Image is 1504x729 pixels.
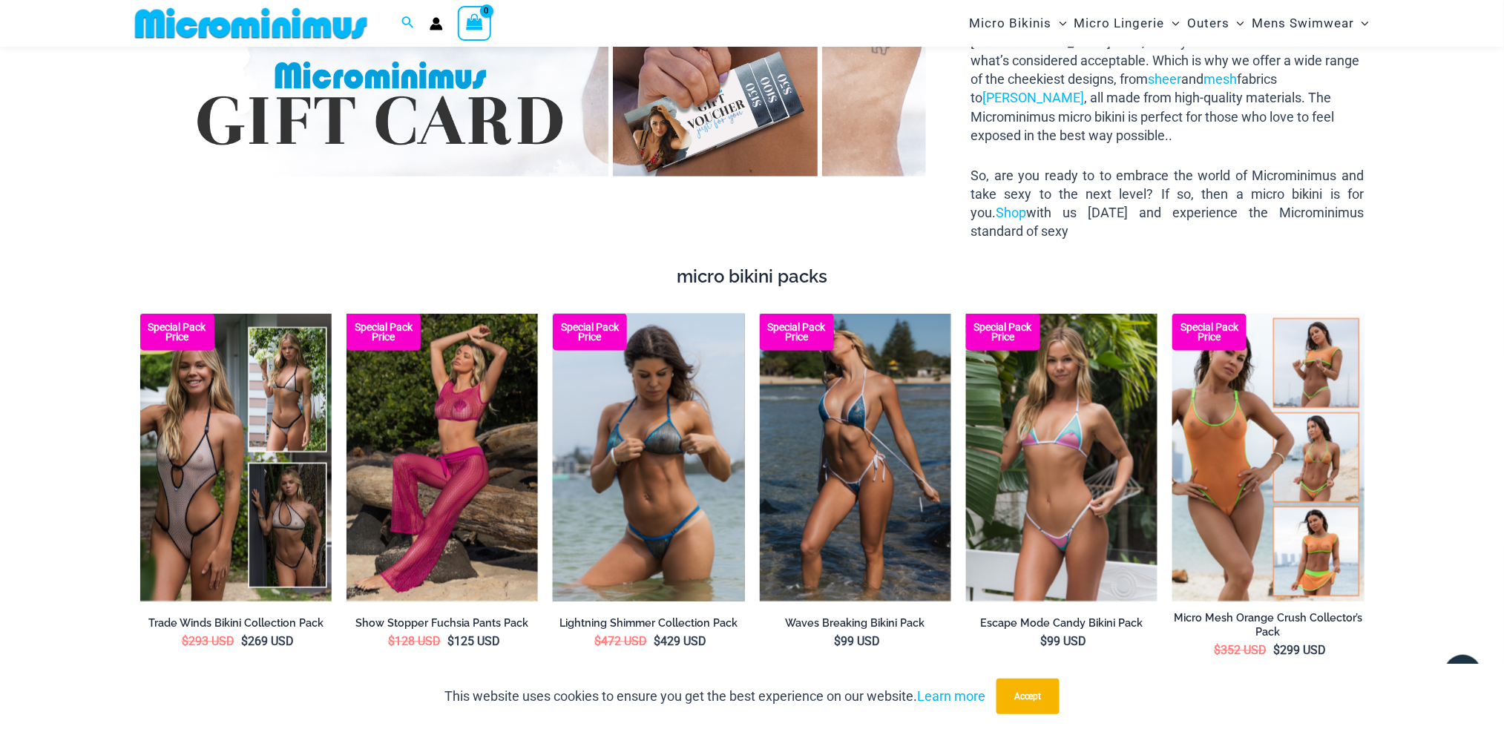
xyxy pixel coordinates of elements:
[553,314,744,601] img: Lightning Shimmer Ocean Shimmer 317 Tri Top 469 Thong 08
[447,635,454,649] span: $
[347,314,538,601] a: Show Stopper Fuchsia 366 Top 5007 pants 05v2 Show Stopper Fuchsia 366 Top 5007 pants 04Show Stopp...
[129,7,373,40] img: MM SHOP LOGO FLAT
[140,323,214,342] b: Special Pack Price
[1248,4,1373,42] a: Mens SwimwearMenu ToggleMenu Toggle
[553,323,627,342] b: Special Pack Price
[388,635,395,649] span: $
[1040,635,1047,649] span: $
[1273,644,1326,658] bdi: 299 USD
[140,266,1365,288] h4: micro bikini packs
[1040,635,1086,649] bdi: 99 USD
[1203,71,1237,87] a: mesh
[966,4,1071,42] a: Micro BikinisMenu ToggleMenu Toggle
[388,635,441,649] bdi: 128 USD
[182,635,234,649] bdi: 293 USD
[140,314,332,601] img: Collection Pack (1)
[1354,4,1369,42] span: Menu Toggle
[654,635,706,649] bdi: 429 USD
[966,314,1157,601] a: Escape Mode Candy 3151 Top 4151 Bottom 02 Escape Mode Candy 3151 Top 4151 Bottom 04Escape Mode Ca...
[1071,4,1183,42] a: Micro LingerieMenu ToggleMenu Toggle
[241,635,248,649] span: $
[182,635,188,649] span: $
[1183,4,1248,42] a: OutersMenu ToggleMenu Toggle
[1273,644,1280,658] span: $
[654,635,660,649] span: $
[1074,4,1165,42] span: Micro Lingerie
[1172,612,1364,639] a: Micro Mesh Orange Crush Collector’s Pack
[347,323,421,342] b: Special Pack Price
[1148,71,1181,87] a: sheer
[966,617,1157,631] a: Escape Mode Candy Bikini Pack
[1214,644,1221,658] span: $
[970,4,1052,42] span: Micro Bikinis
[966,314,1157,601] img: Escape Mode Candy 3151 Top 4151 Bottom 02
[760,323,834,342] b: Special Pack Price
[594,635,647,649] bdi: 472 USD
[1187,4,1229,42] span: Outers
[966,323,1040,342] b: Special Pack Price
[982,90,1084,105] a: [PERSON_NAME]
[760,314,951,601] a: Waves Breaking Ocean 312 Top 456 Bottom 08 Waves Breaking Ocean 312 Top 456 Bottom 04Waves Breaki...
[140,617,332,631] a: Trade Winds Bikini Collection Pack
[760,617,951,631] a: Waves Breaking Bikini Pack
[964,2,1376,44] nav: Site Navigation
[553,617,744,631] a: Lightning Shimmer Collection Pack
[834,635,841,649] span: $
[401,14,415,33] a: Search icon link
[140,314,332,601] a: Collection Pack (1) Trade Winds IvoryInk 317 Top 469 Thong 11Trade Winds IvoryInk 317 Top 469 Tho...
[458,6,492,40] a: View Shopping Cart, empty
[1172,323,1247,342] b: Special Pack Price
[1172,314,1364,601] a: Collectors Pack Orange Micro Mesh Orange Crush 801 One Piece 02Micro Mesh Orange Crush 801 One Pi...
[996,205,1026,220] a: Shop
[971,166,1364,241] p: So, are you ready to to embrace the world of Microminimus and take sexy to the next level? If so,...
[430,17,443,30] a: Account icon link
[241,635,294,649] bdi: 269 USD
[347,617,538,631] a: Show Stopper Fuchsia Pants Pack
[1165,4,1180,42] span: Menu Toggle
[1052,4,1067,42] span: Menu Toggle
[1229,4,1244,42] span: Menu Toggle
[1172,314,1364,601] img: Collectors Pack Orange
[1214,644,1267,658] bdi: 352 USD
[553,314,744,601] a: Lightning Shimmer Collection Lightning Shimmer Ocean Shimmer 317 Tri Top 469 Thong 08Lightning Sh...
[917,688,985,704] a: Learn more
[834,635,880,649] bdi: 99 USD
[996,679,1060,714] button: Accept
[444,685,985,707] p: This website uses cookies to ensure you get the best experience on our website.
[1252,4,1354,42] span: Mens Swimwear
[760,314,951,601] img: Waves Breaking Ocean 312 Top 456 Bottom 08
[447,635,500,649] bdi: 125 USD
[594,635,601,649] span: $
[347,314,538,601] img: Show Stopper Fuchsia 366 Top 5007 pants 05v2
